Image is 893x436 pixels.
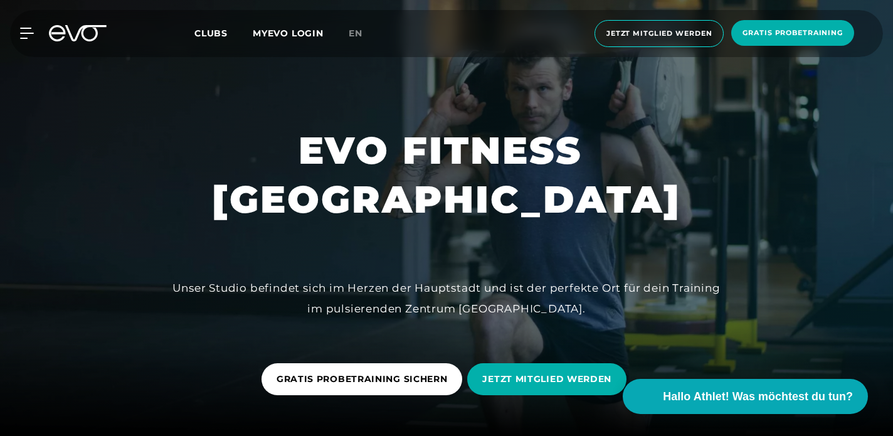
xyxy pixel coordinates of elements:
[727,20,858,47] a: Gratis Probetraining
[212,126,681,224] h1: EVO FITNESS [GEOGRAPHIC_DATA]
[164,278,729,319] div: Unser Studio befindet sich im Herzen der Hauptstadt und ist der perfekte Ort für dein Training im...
[742,28,843,38] span: Gratis Probetraining
[467,354,631,405] a: JETZT MITGLIED WERDEN
[262,354,468,405] a: GRATIS PROBETRAINING SICHERN
[623,379,868,414] button: Hallo Athlet! Was möchtest du tun?
[349,28,362,39] span: en
[663,388,853,405] span: Hallo Athlet! Was möchtest du tun?
[482,373,611,386] span: JETZT MITGLIED WERDEN
[253,28,324,39] a: MYEVO LOGIN
[349,26,378,41] a: en
[606,28,712,39] span: Jetzt Mitglied werden
[591,20,727,47] a: Jetzt Mitglied werden
[277,373,448,386] span: GRATIS PROBETRAINING SICHERN
[194,27,253,39] a: Clubs
[194,28,228,39] span: Clubs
